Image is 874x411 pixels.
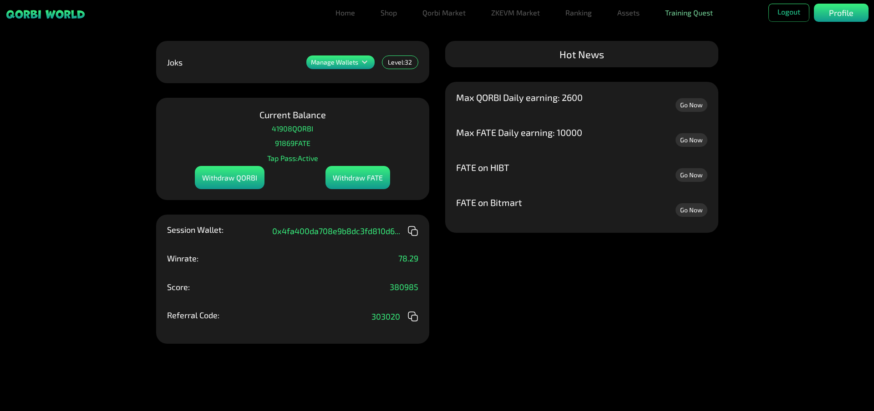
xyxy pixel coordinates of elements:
[456,128,582,137] p: Max FATE Daily earning: 10000
[390,283,418,291] p: 380985
[562,4,595,22] a: Ranking
[311,59,358,65] p: Manage Wallets
[167,226,224,234] p: Session Wallet:
[829,7,854,19] p: Profile
[377,4,401,22] a: Shop
[676,203,707,217] a: Go Now
[768,4,809,22] button: Logout
[419,4,469,22] a: Qorbi Market
[488,4,544,22] a: ZKEVM Market
[325,166,390,189] div: Withdraw FATE
[195,166,264,189] div: Withdraw QORBI
[676,98,707,112] a: Go Now
[272,226,418,236] div: 0x4fa400da708e9b8dc3fd810d6 ...
[382,55,418,69] div: Level: 32
[614,4,643,22] a: Assets
[167,311,219,319] p: Referral Code:
[267,151,318,165] p: Tap Pass: Active
[332,4,359,22] a: Home
[275,136,310,150] p: 91869 FATE
[456,163,509,172] p: FATE on HIBT
[676,133,707,147] a: Go Now
[661,4,716,22] a: Training Quest
[456,198,522,207] p: FATE on Bitmart
[445,41,718,67] div: Hot News
[5,9,86,20] img: sticky brand-logo
[259,109,326,120] p: Current Balance
[167,254,198,262] p: Winrate:
[398,254,418,262] p: 78.29
[167,283,190,291] p: Score:
[167,58,183,66] p: Joks
[456,93,583,102] p: Max QORBI Daily earning: 2600
[272,122,313,135] p: 41908 QORBI
[676,168,707,182] a: Go Now
[371,311,418,322] div: 303020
